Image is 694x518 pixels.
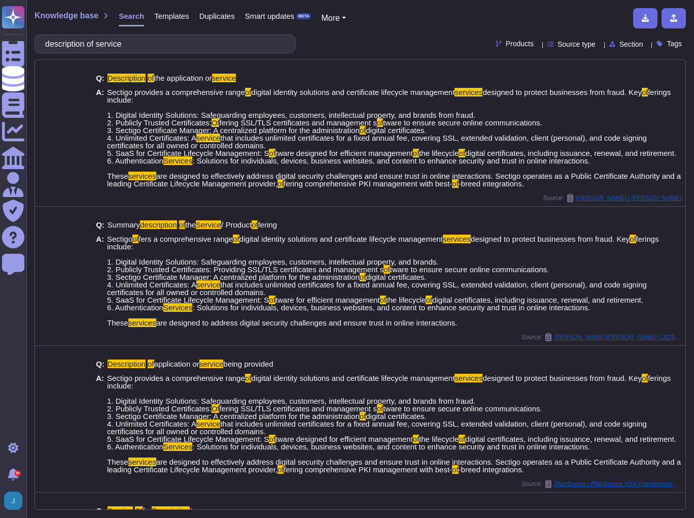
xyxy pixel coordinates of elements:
mark: service [196,280,221,289]
mark: Services [163,156,193,165]
button: More [321,12,346,24]
mark: of [642,374,648,382]
span: fering SSL/TLS certificates and management s [219,118,376,127]
span: the lifecycle [419,435,459,443]
span: digital identity solutions and certificate lifecycle management [251,374,455,382]
input: Search a question or template... [40,35,285,53]
mark: of [179,220,186,229]
mark: Services [163,303,193,312]
span: / Product [221,220,252,229]
b: Q: [96,74,105,82]
span: that includes unlimited certificates for a fixed annual fee, covering SSL, extended validation, c... [107,280,647,304]
span: -breed integrations. [459,179,524,188]
mark: services [128,318,156,327]
mark: services [128,458,156,466]
span: digital certificates, including issuance, renewal, and retirement. 6. Authentication [107,435,676,451]
span: More [321,14,339,22]
span: Knowledge base [34,12,98,20]
b: A: [96,235,104,327]
mark: Services [163,442,193,451]
mark: of [269,435,275,443]
span: the application or [154,74,212,82]
mark: of [277,465,284,474]
span: digital certificates. 4. Unlimited Certificates: A [107,126,426,142]
mark: Of [212,404,220,413]
span: digital certificates, including issuance, renewal, and retirement. 6. Authentication [107,149,676,165]
mark: of [269,296,275,304]
span: PlanSource / PlanSource VSA Questionnaire 2025 [554,481,681,487]
mark: of [377,404,384,413]
span: designed to protect businesses from fraud. Key [471,235,630,243]
mark: of [630,235,636,243]
mark: of [252,220,258,229]
span: tware designed for efficient management [275,149,413,157]
mark: service [199,360,224,368]
mark: of [459,435,465,443]
span: that includes unlimited certificates for a fixed annual fee, covering SSL, extended validation, c... [107,419,647,443]
mark: of [452,179,459,188]
span: are designed to effectively address digital security challenges and ensure trust in online intera... [107,172,681,188]
span: Summary [108,220,140,229]
span: are designed to effectively address digital security challenges and ensure trust in online intera... [107,458,681,474]
mark: of [413,435,420,443]
mark: services [455,374,482,382]
span: Search [119,12,144,20]
mark: services [455,88,482,96]
span: Smart updates [245,12,295,20]
span: tware to ensure secure online communications. 3. Sectigo Certificate Manager: A centralized platf... [107,118,542,135]
mark: of [426,296,432,304]
span: Section [619,41,643,48]
b: A: [96,88,104,187]
span: tware to ensure secure online communications. 3. Sectigo Certificate Manager: A centralized platf... [107,265,549,281]
span: fering comprehensive PKI management with best- [284,179,452,188]
span: Sectigo [107,235,132,243]
mark: Of [212,118,220,127]
span: fering [258,220,277,229]
span: Templates [154,12,189,20]
mark: of [459,149,465,157]
mark: of [245,374,252,382]
mark: services [443,235,471,243]
b: Q: [96,360,105,368]
span: digital certificates. 4. Unlimited Certificates: A [107,412,426,428]
span: the lifecycle [386,296,426,304]
mark: description [140,220,177,229]
mark: Description [108,360,146,368]
span: : Solutions for individuals, devices, business websites, and content to enhance security and trus... [107,156,590,180]
span: Source: [522,480,681,488]
mark: of [148,74,154,82]
mark: Description [152,506,190,515]
span: Sectigo provides a comprehensive range [107,374,245,382]
mark: service [196,134,221,142]
mark: of [277,179,284,188]
mark: of [233,235,239,243]
mark: of [132,235,138,243]
span: Products [506,40,534,47]
span: digital identity solutions and certificate lifecycle management [239,235,443,243]
mark: of [148,360,154,368]
span: fering SSL/TLS certificates and management s [219,404,376,413]
span: [PERSON_NAME] / [PERSON_NAME] [576,195,681,201]
div: BETA [296,13,311,19]
span: fer [143,506,152,515]
span: Source: [543,194,681,202]
mark: of [384,265,390,274]
span: : Solutions for individuals, devices, business websites, and content to enhance security and trus... [107,303,590,327]
mark: of [360,412,366,420]
span: that includes unlimited certificates for a fixed annual fee, covering SSL, extended validation, c... [107,134,647,157]
div: 9+ [15,470,21,476]
mark: service [196,419,221,428]
mark: of [413,149,420,157]
span: fers a comprehensive range [138,235,233,243]
span: being provided [223,360,273,368]
span: Sectigo provides a comprehensive range [107,88,245,96]
mark: of [245,88,252,96]
mark: of [642,88,648,96]
span: Source type [558,41,596,48]
span: [PERSON_NAME] [PERSON_NAME] / 2025 05 19MS PQC Survey SECTIGO [554,334,681,340]
span: tware for efficient management [275,296,380,304]
b: Q: [96,221,105,229]
mark: of [377,118,384,127]
mark: Service [196,220,221,229]
span: Tags [667,40,682,47]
